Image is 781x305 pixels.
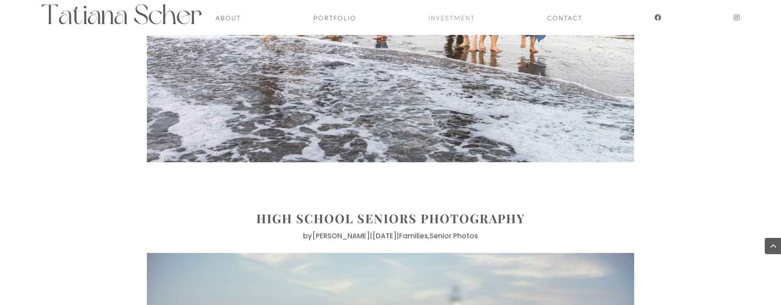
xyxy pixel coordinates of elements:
[399,231,428,241] a: Families
[312,231,370,241] a: [PERSON_NAME]
[41,4,203,24] img: Elopement photography
[85,231,696,242] p: by | | ,
[372,231,397,241] span: [DATE]
[430,231,478,241] a: Senior Photos
[256,210,525,227] a: High school seniors photography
